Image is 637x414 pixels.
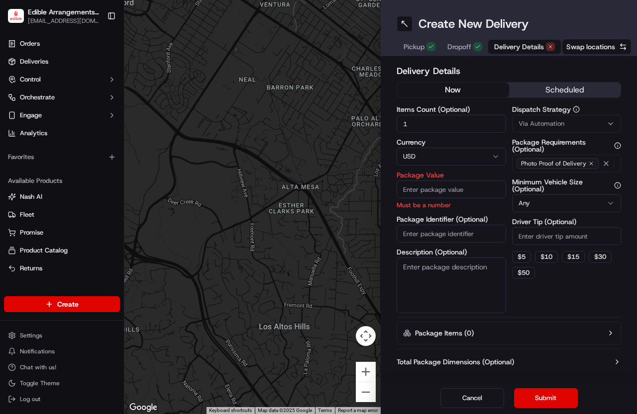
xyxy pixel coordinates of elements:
[566,42,615,52] span: Swap locations
[169,98,181,110] button: Start new chat
[4,207,120,223] button: Fleet
[20,210,34,219] span: Fleet
[8,264,116,273] a: Returns
[356,382,376,402] button: Zoom out
[20,111,42,120] span: Engage
[397,64,621,78] h2: Delivery Details
[20,228,43,237] span: Promise
[4,225,120,241] button: Promise
[20,75,41,84] span: Control
[127,401,160,414] img: Google
[509,83,621,97] button: scheduled
[4,125,120,141] a: Analytics
[397,139,506,146] label: Currency
[397,180,506,198] input: Enter package value
[4,54,120,70] a: Deliveries
[4,329,120,342] button: Settings
[397,248,506,255] label: Description (Optional)
[84,145,92,153] div: 💻
[20,192,42,201] span: Nash AI
[4,149,120,165] div: Favorites
[494,42,544,52] span: Delivery Details
[20,39,40,48] span: Orders
[10,95,28,113] img: 1736555255976-a54dd68f-1ca7-489b-9aae-adbdc363a1c4
[20,264,42,273] span: Returns
[4,36,120,52] a: Orders
[20,363,56,371] span: Chat with us!
[34,105,126,113] div: We're available if you need us!
[397,115,506,133] input: Enter number of items
[10,145,18,153] div: 📗
[4,189,120,205] button: Nash AI
[512,267,535,279] button: $50
[338,408,378,413] a: Report a map error
[356,362,376,382] button: Zoom in
[4,4,103,28] button: Edible Arrangements - Murray, UTEdible Arrangements - [GEOGRAPHIC_DATA], [GEOGRAPHIC_DATA][EMAIL_...
[70,168,120,176] a: Powered byPylon
[535,251,558,263] button: $10
[440,388,504,408] button: Cancel
[397,106,506,113] label: Items Count (Optional)
[415,328,474,338] label: Package Items ( 0 )
[209,407,252,414] button: Keyboard shortcuts
[8,228,116,237] a: Promise
[10,40,181,56] p: Welcome 👋
[26,64,179,75] input: Got a question? Start typing here...
[521,160,586,167] span: Photo Proof of Delivery
[356,326,376,346] button: Map camera controls
[397,83,509,97] button: now
[20,57,48,66] span: Deliveries
[10,10,30,30] img: Nash
[34,95,163,105] div: Start new chat
[4,296,120,312] button: Create
[4,89,120,105] button: Orchestrate
[4,173,120,189] div: Available Products
[20,144,76,154] span: Knowledge Base
[8,246,116,255] a: Product Catalog
[4,376,120,390] button: Toggle Theme
[397,225,506,243] input: Enter package identifier
[512,178,622,192] label: Minimum Vehicle Size (Optional)
[512,155,622,172] button: Photo Proof of Delivery
[4,360,120,374] button: Chat with us!
[562,251,585,263] button: $15
[28,17,99,25] button: [EMAIL_ADDRESS][DOMAIN_NAME]
[4,260,120,276] button: Returns
[4,72,120,87] button: Control
[4,107,120,123] button: Engage
[28,7,99,17] button: Edible Arrangements - [GEOGRAPHIC_DATA], [GEOGRAPHIC_DATA]
[397,200,506,210] p: Must be a number
[512,139,622,153] label: Package Requirements (Optional)
[614,142,621,149] button: Package Requirements (Optional)
[397,216,506,223] label: Package Identifier (Optional)
[562,39,632,55] button: Swap locations
[20,331,42,339] span: Settings
[6,140,80,158] a: 📗Knowledge Base
[20,379,60,387] span: Toggle Theme
[397,357,621,367] button: Total Package Dimensions (Optional)
[20,395,40,403] span: Log out
[404,42,425,52] span: Pickup
[258,408,312,413] span: Map data ©2025 Google
[57,299,79,309] span: Create
[614,182,621,189] button: Minimum Vehicle Size (Optional)
[4,392,120,406] button: Log out
[8,9,24,23] img: Edible Arrangements - Murray, UT
[4,344,120,358] button: Notifications
[512,227,622,245] input: Enter driver tip amount
[4,243,120,258] button: Product Catalog
[512,115,622,133] button: Via Automation
[80,140,164,158] a: 💻API Documentation
[20,129,47,138] span: Analytics
[512,106,622,113] label: Dispatch Strategy
[20,246,68,255] span: Product Catalog
[318,408,332,413] a: Terms (opens in new tab)
[99,168,120,176] span: Pylon
[419,16,529,32] h1: Create New Delivery
[94,144,160,154] span: API Documentation
[127,401,160,414] a: Open this area in Google Maps (opens a new window)
[589,251,612,263] button: $30
[397,357,514,367] label: Total Package Dimensions (Optional)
